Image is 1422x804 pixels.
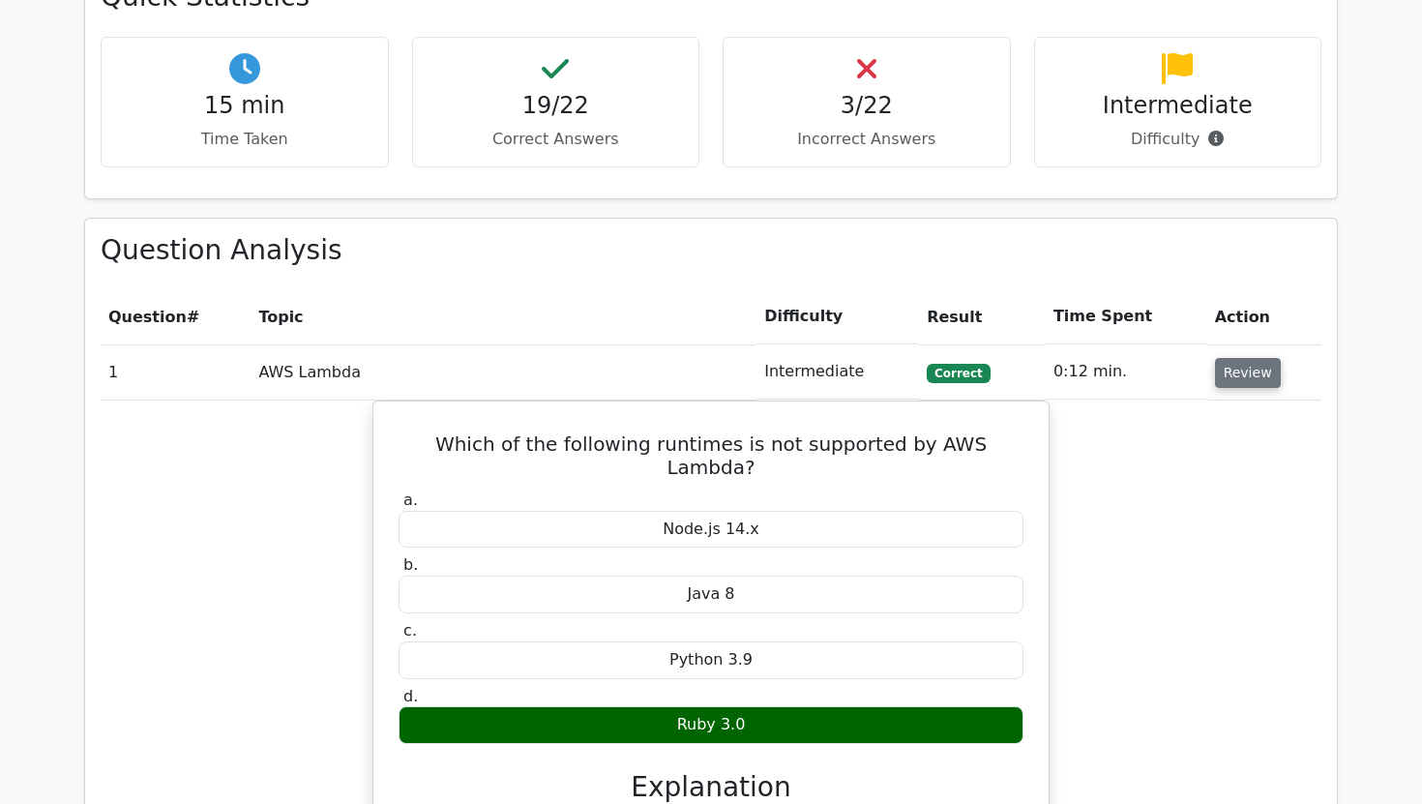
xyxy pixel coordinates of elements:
h5: Which of the following runtimes is not supported by AWS Lambda? [397,432,1025,479]
div: Python 3.9 [399,641,1023,679]
th: Result [919,289,1046,344]
th: Action [1207,289,1321,344]
h3: Explanation [410,771,1012,804]
td: 1 [101,344,251,400]
td: AWS Lambda [251,344,756,400]
span: d. [403,687,418,705]
span: c. [403,621,417,640]
h4: 15 min [117,92,372,120]
h4: 3/22 [739,92,994,120]
h4: Intermediate [1051,92,1306,120]
span: Correct [927,364,990,383]
span: a. [403,491,418,509]
span: b. [403,555,418,574]
div: Java 8 [399,576,1023,613]
td: 0:12 min. [1046,344,1207,400]
div: Ruby 3.0 [399,706,1023,744]
p: Incorrect Answers [739,128,994,151]
th: Topic [251,289,756,344]
span: Question [108,308,187,326]
th: Time Spent [1046,289,1207,344]
h4: 19/22 [429,92,684,120]
div: Node.js 14.x [399,511,1023,549]
p: Correct Answers [429,128,684,151]
p: Time Taken [117,128,372,151]
button: Review [1215,358,1281,388]
th: # [101,289,251,344]
h3: Question Analysis [101,234,1321,267]
td: Intermediate [756,344,919,400]
th: Difficulty [756,289,919,344]
p: Difficulty [1051,128,1306,151]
